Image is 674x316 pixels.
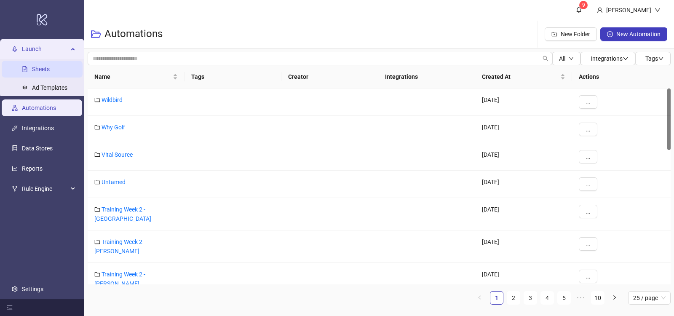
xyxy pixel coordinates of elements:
[94,271,100,277] span: folder
[579,95,597,109] button: ...
[94,271,145,287] a: Training Week 2 - [PERSON_NAME]
[507,291,520,305] li: 2
[569,56,574,61] span: down
[559,55,565,62] span: All
[88,65,185,88] th: Name
[645,55,664,62] span: Tags
[475,116,572,143] div: [DATE]
[574,291,588,305] li: Next 5 Pages
[22,286,43,292] a: Settings
[591,292,604,304] a: 10
[586,241,591,247] span: ...
[591,55,629,62] span: Integrations
[658,56,664,62] span: down
[94,238,145,254] a: Training Week 2 - [PERSON_NAME]
[490,292,503,304] a: 1
[586,181,591,187] span: ...
[102,124,125,131] a: Why Golf
[22,165,43,172] a: Reports
[628,291,671,305] div: Page Size
[579,237,597,251] button: ...
[477,295,482,300] span: left
[561,31,590,37] span: New Folder
[94,206,100,212] span: folder
[591,291,604,305] li: 10
[579,150,597,163] button: ...
[579,1,588,9] sup: 9
[524,291,537,305] li: 3
[475,263,572,295] div: [DATE]
[616,31,661,37] span: New Automation
[579,270,597,283] button: ...
[579,123,597,136] button: ...
[473,291,487,305] button: left
[22,145,53,152] a: Data Stores
[22,104,56,111] a: Automations
[94,97,100,103] span: folder
[655,7,661,13] span: down
[557,291,571,305] li: 5
[94,152,100,158] span: folder
[558,292,570,304] a: 5
[104,27,163,41] h3: Automations
[586,273,591,280] span: ...
[102,151,133,158] a: Vital Source
[623,56,629,62] span: down
[612,295,617,300] span: right
[586,153,591,160] span: ...
[22,180,68,197] span: Rule Engine
[541,292,554,304] a: 4
[102,96,123,103] a: Wildbird
[507,292,520,304] a: 2
[378,65,475,88] th: Integrations
[551,31,557,37] span: folder-add
[607,31,613,37] span: plus-circle
[633,292,666,304] span: 25 / page
[475,143,572,171] div: [DATE]
[586,208,591,215] span: ...
[7,305,13,311] span: menu-fold
[482,72,559,81] span: Created At
[586,99,591,105] span: ...
[635,52,671,65] button: Tagsdown
[94,124,100,130] span: folder
[586,126,591,133] span: ...
[473,291,487,305] li: Previous Page
[552,52,580,65] button: Alldown
[281,65,378,88] th: Creator
[475,65,572,88] th: Created At
[32,66,50,72] a: Sheets
[572,65,671,88] th: Actions
[94,239,100,245] span: folder
[475,171,572,198] div: [DATE]
[475,230,572,263] div: [DATE]
[475,88,572,116] div: [DATE]
[475,198,572,230] div: [DATE]
[608,291,621,305] button: right
[12,186,18,192] span: fork
[94,72,171,81] span: Name
[524,292,537,304] a: 3
[545,27,597,41] button: New Folder
[574,291,588,305] span: •••
[597,7,603,13] span: user
[22,125,54,131] a: Integrations
[579,205,597,218] button: ...
[603,5,655,15] div: [PERSON_NAME]
[600,27,667,41] button: New Automation
[185,65,281,88] th: Tags
[12,46,18,52] span: rocket
[32,84,67,91] a: Ad Templates
[576,7,582,13] span: bell
[579,177,597,191] button: ...
[580,52,635,65] button: Integrationsdown
[490,291,503,305] li: 1
[94,179,100,185] span: folder
[94,206,151,222] a: Training Week 2 - [GEOGRAPHIC_DATA]
[22,40,68,57] span: Launch
[91,29,101,39] span: folder-open
[540,291,554,305] li: 4
[102,179,126,185] a: Untamed
[582,2,585,8] span: 9
[543,56,548,62] span: search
